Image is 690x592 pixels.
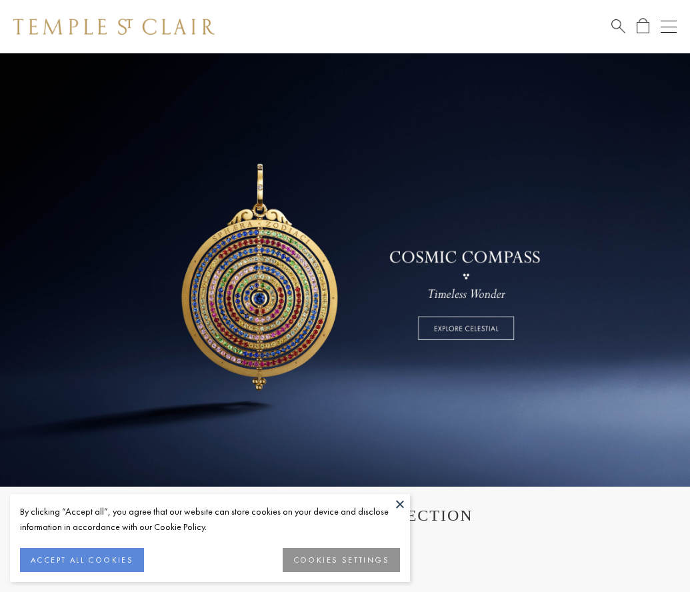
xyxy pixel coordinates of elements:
a: Search [611,18,625,35]
a: Open Shopping Bag [637,18,649,35]
img: Temple St. Clair [13,19,215,35]
button: COOKIES SETTINGS [283,548,400,572]
button: ACCEPT ALL COOKIES [20,548,144,572]
button: Open navigation [661,19,677,35]
div: By clicking “Accept all”, you agree that our website can store cookies on your device and disclos... [20,504,400,535]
